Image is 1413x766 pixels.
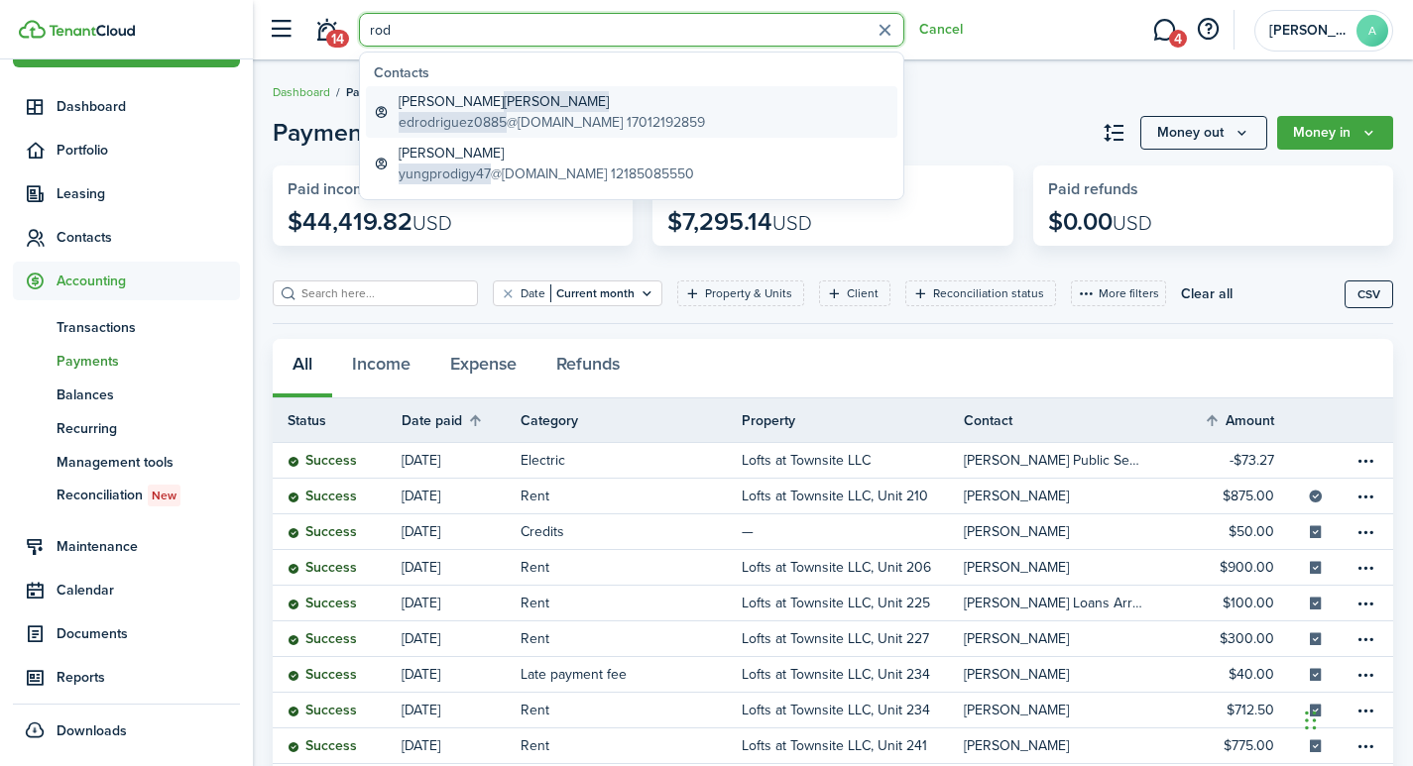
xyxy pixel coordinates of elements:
button: Expense [430,339,536,398]
div: Drag [1305,691,1317,750]
table-profile-info-text: [PERSON_NAME] [964,560,1069,576]
table-info-title: Rent [521,557,549,578]
iframe: Chat Widget [1299,671,1398,766]
table-info-title: Rent [521,628,549,649]
span: USD [772,208,812,238]
filter-tag-value: Current month [550,284,635,302]
input: Search for anything... [359,13,904,47]
status: Success [288,738,357,754]
th: Status [273,410,402,431]
table-info-title: Lofts at Townsite LLC, Unit 227 [742,628,929,649]
a: [DATE] [402,657,521,692]
global-search-list-title: Contacts [374,62,897,83]
a: Notifications [307,5,345,55]
a: [DATE] [402,479,521,513]
a: Electric [521,443,742,478]
a: Lofts at Townsite LLC, Unit 241 [742,728,963,763]
table-info-title: Lofts at Townsite LLC, Unit 206 [742,557,931,578]
span: Transactions [57,317,240,338]
img: TenantCloud [19,20,46,39]
global-search-item-title: [PERSON_NAME] [399,143,694,164]
a: Rent [521,621,742,656]
button: CSV [1345,280,1393,308]
a: [DATE] [402,728,521,763]
status: Success [288,596,357,611]
table-info-title: Lofts at Townsite LLC, Unit 234 [742,664,930,685]
span: Reports [57,667,240,688]
button: Clear all [1181,280,1233,306]
status: Success [288,453,357,469]
a: Dashboard [13,87,240,126]
span: yungprodigy47 [399,164,491,184]
table-profile-info-text: [PERSON_NAME] Loans Arrow [964,596,1143,611]
span: [PERSON_NAME] [504,91,609,112]
th: Property [742,410,963,431]
span: Leasing [57,183,240,204]
span: Payments [346,83,399,101]
avatar-text: A [1356,15,1388,47]
a: ReconciliationNew [13,479,240,512]
a: Rent [521,479,742,513]
p: $0.00 [1048,208,1152,236]
button: Cancel [919,22,963,38]
table-profile-info-text: [PERSON_NAME] [964,703,1069,718]
a: Rent [521,550,742,585]
span: Payments [273,115,382,151]
table-info-title: Rent [521,593,549,613]
filter-tag: Open filter [493,280,662,306]
a: [DATE] [402,586,521,620]
global-search-item-title: [PERSON_NAME] [399,91,705,112]
button: Open menu [273,115,412,151]
filter-tag-label: Reconciliation status [933,284,1044,302]
status: Success [288,631,357,647]
a: Balances [13,378,240,411]
table-profile-info-text: [PERSON_NAME] Public Service [964,453,1143,469]
p: $44,419.82 [288,208,452,236]
a: Success [273,728,402,763]
a: Success [273,621,402,656]
a: [PERSON_NAME] [964,728,1185,763]
a: Messaging [1145,5,1183,55]
a: [DATE] [402,693,521,727]
button: Open resource center [1191,13,1225,47]
a: Credits [521,514,742,549]
span: Documents [57,623,240,644]
span: Downloads [57,720,127,741]
span: Management tools [57,452,240,473]
table-info-title: Late payment fee [521,664,627,685]
table-info-title: Lofts at Townsite LLC, Unit 225 [742,593,930,613]
filter-tag: Open filter [819,280,890,306]
th: Contact [964,410,1185,431]
a: Rent [521,586,742,620]
span: 4 [1169,30,1187,48]
a: $712.50 [1185,693,1304,727]
a: Recurring [13,411,240,445]
a: [PERSON_NAME]yungprodigy47@[DOMAIN_NAME] 12185085550 [366,138,897,189]
span: 14 [326,30,349,48]
global-search-item-description: @[DOMAIN_NAME] 17012192859 [399,112,705,133]
a: [PERSON_NAME] [964,621,1185,656]
a: Success [273,443,402,478]
span: Reconciliation [57,485,240,506]
span: Accounting [57,271,240,291]
table-profile-info-text: [PERSON_NAME] [964,738,1069,754]
table-info-title: Rent [521,735,549,756]
a: [PERSON_NAME] [964,657,1185,692]
a: $50.00 [1185,514,1304,549]
a: [DATE] [402,550,521,585]
status: Success [288,560,357,576]
a: Success [273,514,402,549]
a: — [742,514,963,549]
a: $300.00 [1185,621,1304,656]
button: Open menu [1277,116,1393,150]
table-profile-info-text: [PERSON_NAME] [964,489,1069,504]
span: Calendar [57,580,240,601]
status: Success [288,703,357,718]
a: Rent [521,728,742,763]
span: Portfolio [57,140,240,161]
status: Lofts checking | •••• 1941 [1308,489,1324,503]
button: Clear filter [500,285,517,301]
button: More filters [1071,280,1166,306]
a: Success [273,550,402,585]
button: Open menu [1140,116,1267,150]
